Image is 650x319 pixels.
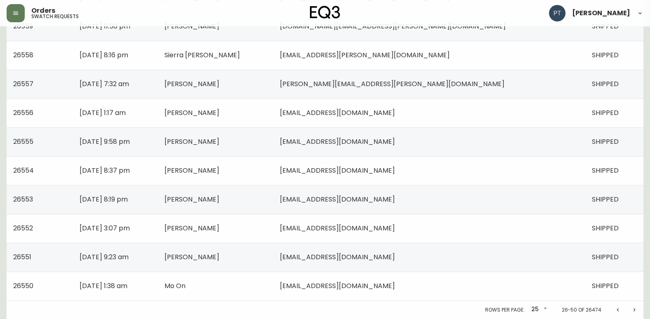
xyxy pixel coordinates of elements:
span: [PERSON_NAME] [164,166,219,175]
span: 26555 [13,137,33,146]
span: [EMAIL_ADDRESS][DOMAIN_NAME] [280,108,395,117]
span: 26550 [13,281,33,291]
span: [EMAIL_ADDRESS][DOMAIN_NAME] [280,137,395,146]
span: [DATE] 8:19 pm [80,195,128,204]
span: [EMAIL_ADDRESS][DOMAIN_NAME] [280,195,395,204]
span: SHIPPED [592,50,619,60]
span: [DATE] 8:37 pm [80,166,130,175]
img: 986dcd8e1aab7847125929f325458823 [549,5,566,21]
button: Next page [626,302,643,318]
span: [PERSON_NAME] [164,252,219,262]
span: [DATE] 8:16 pm [80,50,128,60]
span: SHIPPED [592,166,619,175]
span: [EMAIL_ADDRESS][PERSON_NAME][DOMAIN_NAME] [280,50,450,60]
span: 26553 [13,195,33,204]
img: logo [310,6,340,19]
span: [PERSON_NAME] [164,79,219,89]
span: Mo On [164,281,185,291]
span: 26557 [13,79,33,89]
span: 26551 [13,252,31,262]
div: 25 [528,303,549,317]
span: [DATE] 1:17 am [80,108,126,117]
span: [DATE] 7:32 am [80,79,129,89]
span: SHIPPED [592,223,619,233]
span: [PERSON_NAME] [572,10,630,16]
span: SHIPPED [592,195,619,204]
span: [PERSON_NAME] [164,195,219,204]
p: 26-50 of 26474 [562,306,601,314]
span: [DATE] 1:38 am [80,281,127,291]
p: Rows per page: [485,306,524,314]
span: [EMAIL_ADDRESS][DOMAIN_NAME] [280,166,395,175]
span: [DATE] 9:58 pm [80,137,130,146]
span: 26558 [13,50,33,60]
span: Orders [31,7,55,14]
span: [PERSON_NAME] [164,108,219,117]
span: Sierra [PERSON_NAME] [164,50,240,60]
span: [PERSON_NAME] [164,223,219,233]
span: SHIPPED [592,108,619,117]
button: Previous page [610,302,626,318]
span: [DATE] 3:07 pm [80,223,130,233]
span: [PERSON_NAME][EMAIL_ADDRESS][PERSON_NAME][DOMAIN_NAME] [280,79,505,89]
span: 26556 [13,108,33,117]
span: [EMAIL_ADDRESS][DOMAIN_NAME] [280,281,395,291]
span: [DATE] 9:23 am [80,252,129,262]
span: [EMAIL_ADDRESS][DOMAIN_NAME] [280,223,395,233]
span: [EMAIL_ADDRESS][DOMAIN_NAME] [280,252,395,262]
span: SHIPPED [592,137,619,146]
span: SHIPPED [592,79,619,89]
span: 26552 [13,223,33,233]
span: 26554 [13,166,34,175]
span: [PERSON_NAME] [164,137,219,146]
span: SHIPPED [592,252,619,262]
h5: swatch requests [31,14,79,19]
span: SHIPPED [592,281,619,291]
